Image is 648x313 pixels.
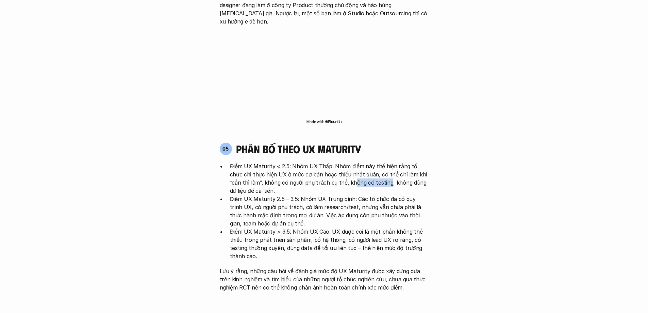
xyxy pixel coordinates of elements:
[236,142,361,155] h4: phân bố theo ux maturity
[230,228,429,260] p: Điểm UX Maturity > 3.5: Nhóm UX Cao: UX được coi là một phần không thể thiếu trong phát triển sản...
[214,29,435,118] iframe: Interactive or visual content
[222,146,229,151] p: 05
[306,119,342,124] img: Made with Flourish
[230,162,429,195] p: Điểm UX Maturity < 2.5: Nhóm UX Thấp. Nhóm điểm này thể hiện rằng tổ chức chỉ thực hiện UX ở mức ...
[220,267,429,292] p: Lưu ý rằng, những câu hỏi về đánh giá mức độ UX Maturity được xây dựng dựa trên kinh nghiệm và tì...
[230,195,429,228] p: Điểm UX Maturity 2.5 – 3.5: Nhóm UX Trung bình: Các tổ chức đã có quy trình UX, có người phụ trác...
